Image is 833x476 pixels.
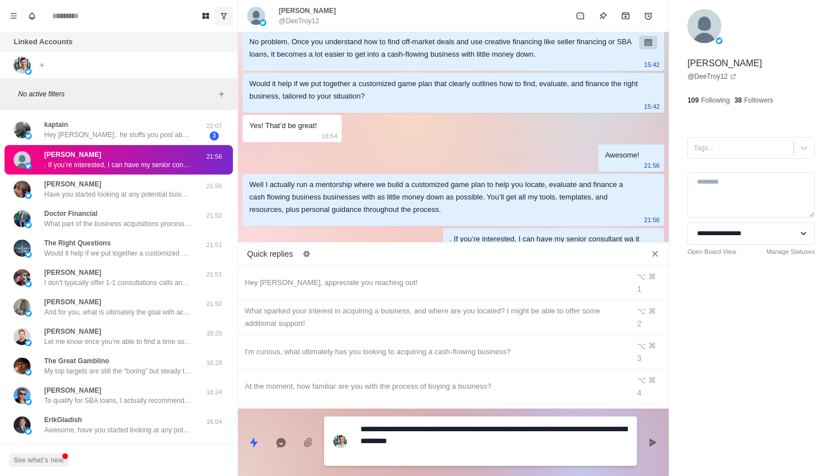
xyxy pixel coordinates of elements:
p: The Great Gamblino [44,356,109,366]
div: Hey [PERSON_NAME], appreciate you reaching out! [245,277,622,289]
img: picture [260,19,266,26]
img: picture [25,428,32,435]
p: Let me know once you’re able to find a time so I can confirm that on my end + shoot over the pre-... [44,337,192,347]
p: 21:56 [200,152,228,161]
p: 22:07 [200,121,228,131]
a: Open Board View [687,247,736,257]
button: Archive [614,5,637,27]
img: picture [14,210,31,227]
button: Edit quick replies [297,245,316,263]
p: Linked Accounts [14,36,73,48]
div: ⌥ ⌘ 3 [637,339,662,364]
p: 15:42 [644,58,660,71]
div: . If you’re interested, I can have my senior consultant wa it [450,233,640,245]
p: Have you started looking at any potential businesses to acquire yet, or is there a particular ind... [44,189,192,199]
p: 18:28 [200,358,228,368]
p: Would it help if we put together a customized game plan that clearly outlines how to find, evalua... [44,248,192,258]
button: Add filters [215,87,228,101]
img: picture [14,299,31,316]
img: picture [14,416,31,433]
p: Hey [PERSON_NAME].. he stuffs you post about starting a biz are only for people on the [GEOGRAPHI... [44,130,192,140]
div: What sparked your interest in acquiring a business, and where are you located? I might be able to... [245,305,622,330]
p: [PERSON_NAME] [44,179,101,189]
p: 16:04 [200,417,228,427]
button: Show unread conversations [215,7,233,25]
p: 21:56 [200,181,228,191]
p: [PERSON_NAME] [44,297,101,307]
p: ErikGladish [44,415,82,425]
p: [PERSON_NAME] [44,326,101,337]
p: . If you’re interested, I can have my senior consultant wa it [44,160,192,170]
button: Reply with AI [270,431,292,454]
div: Would it help if we put together a customized game plan that clearly outlines how to find, evalua... [249,78,639,103]
p: Quick replies [247,248,293,260]
p: 15:42 [644,100,660,113]
img: picture [716,37,722,44]
button: Add account [35,58,49,72]
p: 18:54 [322,130,338,142]
button: Notifications [23,7,41,25]
p: 21:51 [200,270,228,279]
img: picture [247,7,265,25]
img: picture [14,358,31,375]
p: What part of the business acquisitions process do you feel you’ll need the most guidance with rig... [44,219,192,229]
p: 21:51 [200,240,228,250]
p: [PERSON_NAME] [44,385,101,396]
p: [PERSON_NAME] [44,150,101,160]
button: Board View [197,7,215,25]
button: Send message [641,431,664,454]
p: [PERSON_NAME] [44,267,101,278]
p: To qualify for SBA loans, I actually recommend having a minimum of $25,000 liquid allocated for t... [44,396,192,406]
img: picture [14,328,31,345]
p: 38 [734,95,742,105]
div: No problem. Once you understand how to find off-market deals and use creative financing like sell... [249,36,639,61]
img: picture [14,240,31,257]
img: picture [25,310,32,317]
button: Add media [297,431,320,454]
div: Well I actually run a mentorship where we build a customized game plan to help you locate, evalua... [249,178,639,216]
p: And for you, what is ultimately the goal with acquiring a business? [44,307,192,317]
p: The Right Questions [44,238,110,248]
p: 18:28 [200,329,228,338]
button: Quick replies [243,431,265,454]
button: Add reminder [637,5,660,27]
p: No active filters [18,89,215,99]
p: Doctor Financial [44,209,97,219]
img: picture [14,269,31,286]
img: picture [25,163,32,169]
img: picture [25,398,32,405]
img: picture [687,9,721,43]
div: ⌥ ⌘ 1 [637,270,662,295]
button: Mark as unread [569,5,592,27]
div: At the moment, how familiar are you with the process of buying a business? [245,380,622,393]
div: Awesome! [605,149,639,161]
p: [PERSON_NAME] [279,6,336,16]
img: picture [25,280,32,287]
p: 21:50 [200,299,228,309]
img: picture [14,181,31,198]
div: ⌥ ⌘ 2 [637,305,662,330]
img: picture [25,133,32,139]
img: picture [25,68,32,75]
p: 21:52 [200,211,228,220]
div: Yes! That’d be great! [249,120,317,132]
p: I don't typically offer 1-1 consultations calls anymore, but I am happy to run through any questi... [44,278,192,288]
img: picture [14,121,31,138]
p: @DeeTroy12 [279,16,319,26]
img: picture [25,251,32,258]
img: picture [25,222,32,228]
p: 109 [687,95,699,105]
a: Manage Statuses [766,247,815,257]
img: picture [25,369,32,376]
p: 21:56 [644,159,660,172]
p: 18:24 [200,388,228,397]
img: picture [14,151,31,168]
button: Pin [592,5,614,27]
p: My top targets are still the “boring” but steady types, accounting firms, laundromats, waste mana... [44,366,192,376]
div: I'm curious, what ultimately has you looking to acquiring a cash-flowing business? [245,346,622,358]
img: picture [14,387,31,404]
p: 21:56 [644,214,660,226]
p: kaptain [44,120,68,130]
img: picture [14,57,31,74]
img: picture [333,435,347,448]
